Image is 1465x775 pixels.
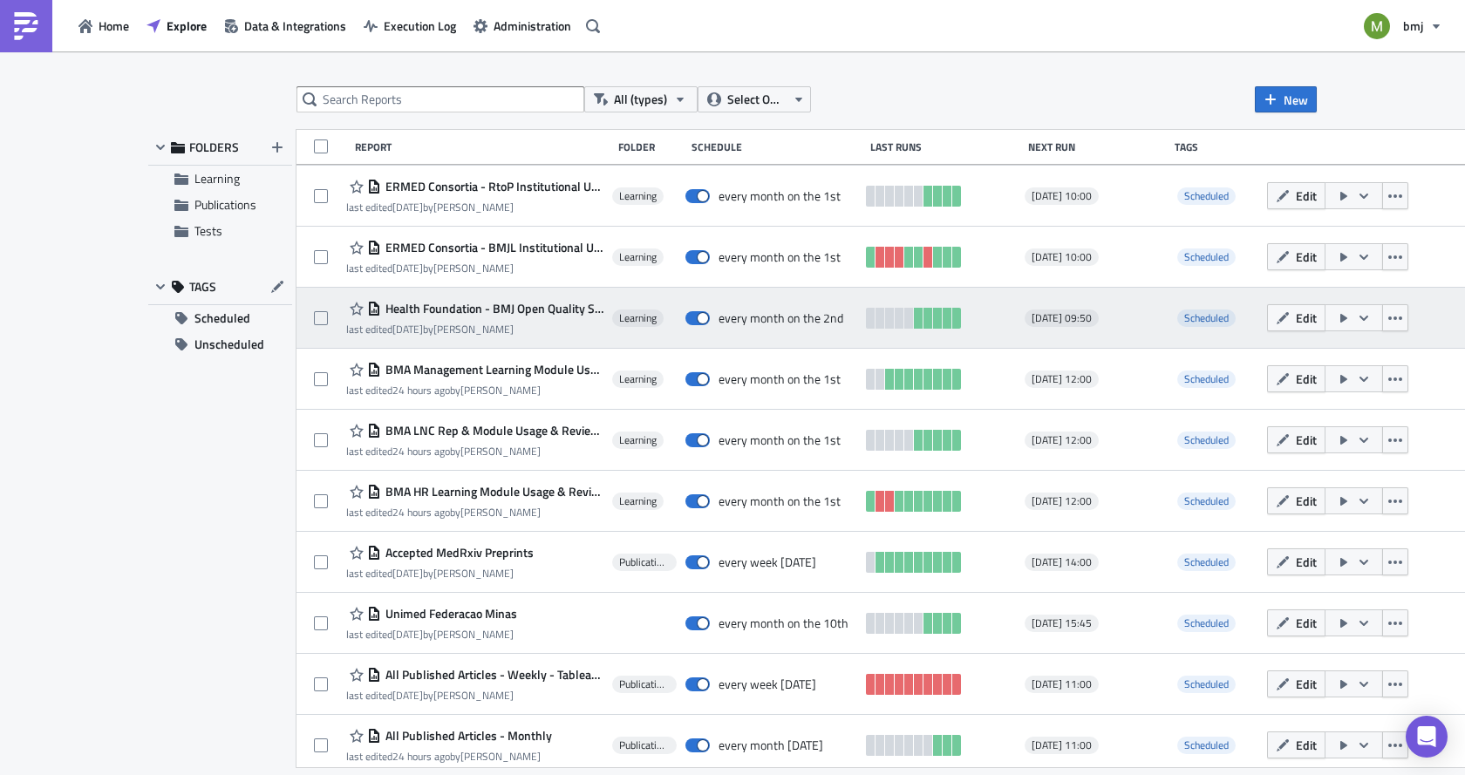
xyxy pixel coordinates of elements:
[1296,248,1317,266] span: Edit
[194,221,222,240] span: Tests
[619,738,670,752] span: Publications
[346,323,603,336] div: last edited by [PERSON_NAME]
[719,310,843,326] div: every month on the 2nd
[619,311,657,325] span: Learning
[1184,554,1229,570] span: Scheduled
[1032,433,1092,447] span: [DATE] 12:00
[1177,554,1236,571] span: Scheduled
[296,86,584,112] input: Search Reports
[167,17,207,35] span: Explore
[346,628,517,641] div: last edited by [PERSON_NAME]
[392,199,423,215] time: 2025-09-12T09:37:48Z
[614,90,667,109] span: All (types)
[346,750,552,763] div: last edited by [PERSON_NAME]
[384,17,456,35] span: Execution Log
[1177,676,1236,693] span: Scheduled
[1184,676,1229,692] span: Scheduled
[719,249,841,265] div: every month on the 1st
[392,687,423,704] time: 2025-09-15T11:06:55Z
[138,12,215,39] button: Explore
[346,384,603,397] div: last edited by [PERSON_NAME]
[870,140,1019,153] div: Last Runs
[355,140,610,153] div: Report
[1177,615,1236,632] span: Scheduled
[381,362,603,377] span: BMA Management Learning Module Usage & Reviews (for publication)
[1184,248,1229,265] span: Scheduled
[381,423,603,438] span: BMA LNC Rep & Module Usage & Reviews (for publication) - Monthly
[727,90,786,109] span: Select Owner
[719,738,823,753] div: every month on Monday
[392,565,423,581] time: 2025-07-30T05:36:56Z
[1403,17,1423,35] span: bmj
[346,201,603,214] div: last edited by [PERSON_NAME]
[1184,432,1229,448] span: Scheduled
[392,443,450,459] time: 2025-09-15T13:02:18Z
[1296,431,1317,449] span: Edit
[189,279,216,295] span: TAGS
[1267,426,1325,453] button: Edit
[70,12,138,39] button: Home
[346,689,603,702] div: last edited by [PERSON_NAME]
[1184,737,1229,753] span: Scheduled
[381,484,603,500] span: BMA HR Learning Module Usage & Reviews
[619,250,657,264] span: Learning
[619,494,657,508] span: Learning
[1296,187,1317,205] span: Edit
[346,262,603,275] div: last edited by [PERSON_NAME]
[1406,716,1448,758] div: Open Intercom Messenger
[99,17,129,35] span: Home
[1032,738,1092,752] span: [DATE] 11:00
[355,12,465,39] button: Execution Log
[189,139,239,155] span: FOLDERS
[1296,370,1317,388] span: Edit
[1032,494,1092,508] span: [DATE] 12:00
[1177,371,1236,388] span: Scheduled
[392,504,450,520] time: 2025-09-15T12:56:18Z
[244,17,346,35] span: Data & Integrations
[1296,675,1317,693] span: Edit
[719,432,841,448] div: every month on the 1st
[619,189,657,203] span: Learning
[381,667,603,683] span: All Published Articles - Weekly - Tableau Input
[1267,182,1325,209] button: Edit
[719,615,848,631] div: every month on the 10th
[1032,616,1092,630] span: [DATE] 15:45
[619,555,670,569] span: Publications
[1032,372,1092,386] span: [DATE] 12:00
[584,86,698,112] button: All (types)
[1267,243,1325,270] button: Edit
[381,301,603,316] span: Health Foundation - BMJ Open Quality Submissions Report
[619,372,657,386] span: Learning
[12,12,40,40] img: PushMetrics
[148,331,292,357] button: Unscheduled
[1267,548,1325,575] button: Edit
[1177,493,1236,510] span: Scheduled
[1353,7,1452,45] button: bmj
[1032,555,1092,569] span: [DATE] 14:00
[465,12,580,39] a: Administration
[392,260,423,276] time: 2025-09-12T09:35:47Z
[1267,487,1325,514] button: Edit
[392,321,423,337] time: 2025-09-12T09:34:38Z
[719,493,841,509] div: every month on the 1st
[1032,677,1092,691] span: [DATE] 11:00
[346,506,603,519] div: last edited by [PERSON_NAME]
[1177,248,1236,266] span: Scheduled
[1184,615,1229,631] span: Scheduled
[392,626,423,642] time: 2025-07-11T08:02:50Z
[1267,609,1325,636] button: Edit
[346,445,603,458] div: last edited by [PERSON_NAME]
[1028,140,1167,153] div: Next Run
[1177,187,1236,205] span: Scheduled
[381,728,552,744] span: All Published Articles - Monthly
[692,140,862,153] div: Schedule
[1177,737,1236,754] span: Scheduled
[1296,309,1317,327] span: Edit
[1184,493,1229,509] span: Scheduled
[619,433,657,447] span: Learning
[194,195,256,214] span: Publications
[381,179,603,194] span: ERMED Consortia - RtoP Institutional Usage Report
